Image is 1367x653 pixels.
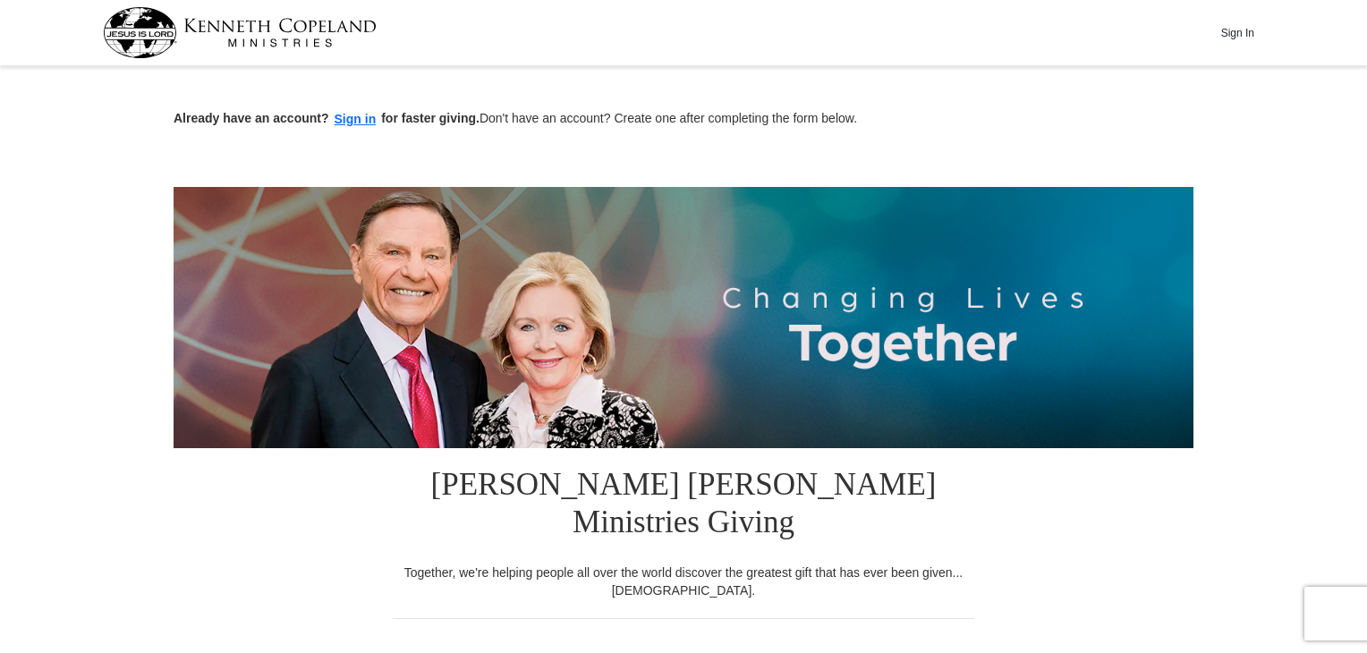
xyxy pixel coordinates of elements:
p: Don't have an account? Create one after completing the form below. [174,109,1193,130]
button: Sign In [1210,19,1264,47]
button: Sign in [329,109,382,130]
h1: [PERSON_NAME] [PERSON_NAME] Ministries Giving [393,448,974,564]
div: Together, we're helping people all over the world discover the greatest gift that has ever been g... [393,564,974,599]
strong: Already have an account? for faster giving. [174,111,480,125]
img: kcm-header-logo.svg [103,7,377,58]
